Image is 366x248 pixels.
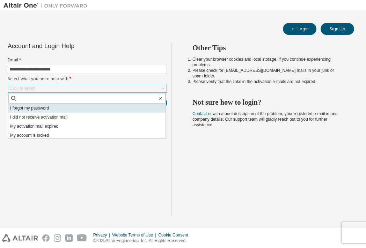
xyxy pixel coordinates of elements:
div: Privacy [93,232,112,238]
a: Contact us [192,111,212,116]
div: Cookie Consent [158,232,192,238]
div: Website Terms of Use [112,232,158,238]
button: Login [283,23,316,35]
img: facebook.svg [42,234,50,242]
img: instagram.svg [54,234,61,242]
p: © 2025 Altair Engineering, Inc. All Rights Reserved. [93,238,192,244]
li: I forgot my password [8,104,166,113]
span: with a brief description of the problem, your registered e-mail id and company details. Our suppo... [192,111,338,127]
div: Click to select [8,84,167,92]
h2: Other Tips [192,43,342,52]
img: altair_logo.svg [2,234,38,242]
div: Account and Login Help [8,43,135,49]
img: youtube.svg [77,234,87,242]
li: Clear your browser cookies and local storage, if you continue experiencing problems. [192,57,342,68]
li: Please check for [EMAIL_ADDRESS][DOMAIN_NAME] mails in your junk or spam folder. [192,68,342,79]
img: linkedin.svg [65,234,73,242]
button: Sign Up [321,23,354,35]
div: Click to select [9,85,35,91]
img: Altair One [3,2,91,9]
label: Email [8,57,167,63]
label: Select what you need help with [8,76,167,82]
h2: Not sure how to login? [192,98,342,107]
li: Please verify that the links in the activation e-mails are not expired. [192,79,342,84]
